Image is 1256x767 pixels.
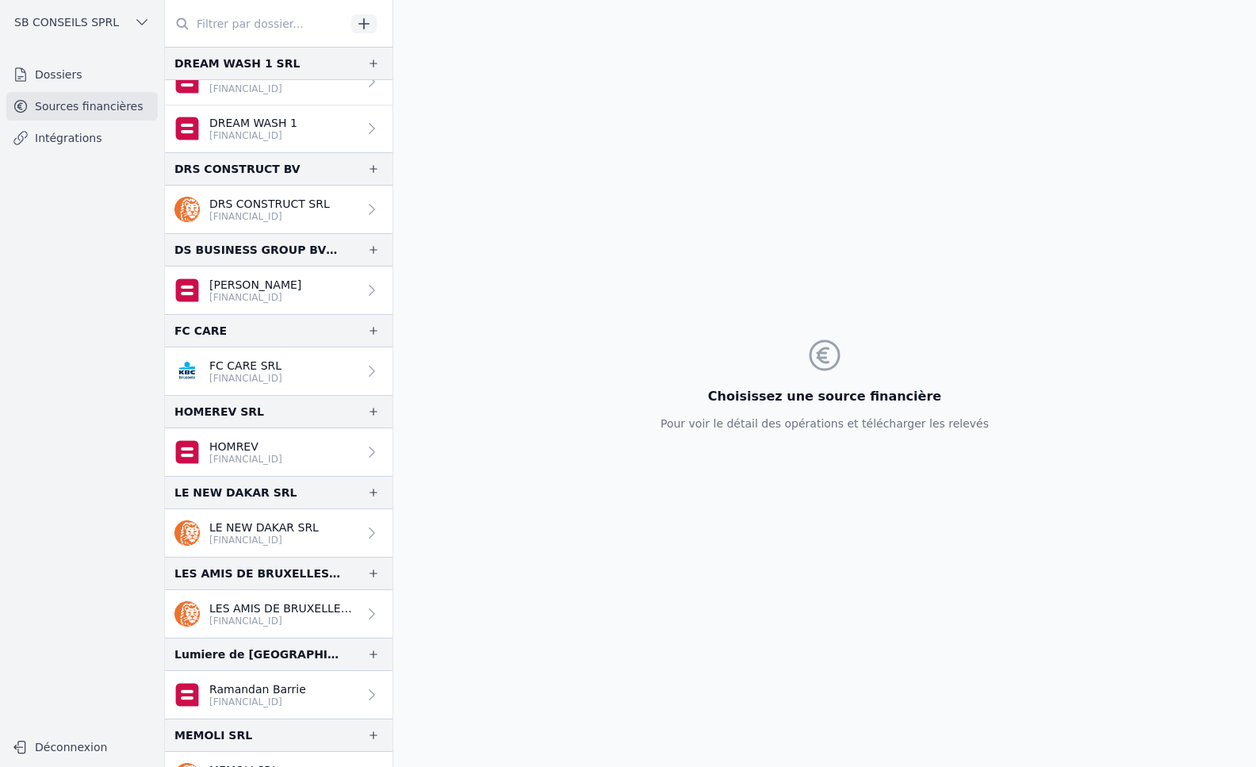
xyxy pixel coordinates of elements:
[174,69,200,94] img: belfius.png
[174,483,297,502] div: LE NEW DAKAR SRL
[209,372,282,385] p: [FINANCIAL_ID]
[165,10,346,38] input: Filtrer par dossier...
[165,671,392,719] a: Ramandan Barrie [FINANCIAL_ID]
[209,696,306,708] p: [FINANCIAL_ID]
[165,267,392,314] a: [PERSON_NAME] [FINANCIAL_ID]
[174,645,342,664] div: Lumiere de [GEOGRAPHIC_DATA]
[209,439,282,454] p: HOMREV
[209,453,282,466] p: [FINANCIAL_ID]
[209,681,306,697] p: Ramandan Barrie
[174,278,200,303] img: belfius-1.png
[174,520,200,546] img: ing.png
[165,105,392,152] a: DREAM WASH 1 [FINANCIAL_ID]
[174,402,264,421] div: HOMEREV SRL
[174,321,227,340] div: FC CARE
[174,726,252,745] div: MEMOLI SRL
[165,509,392,557] a: LE NEW DAKAR SRL [FINANCIAL_ID]
[165,590,392,638] a: LES AMIS DE BRUXELLES SRL [FINANCIAL_ID]
[14,14,119,30] span: SB CONSEILS SPRL
[174,197,200,222] img: ing.png
[661,416,989,431] p: Pour voir le détail des opérations et télécharger les relevés
[209,82,282,95] p: [FINANCIAL_ID]
[6,10,158,35] button: SB CONSEILS SPRL
[209,115,297,131] p: DREAM WASH 1
[174,54,300,73] div: DREAM WASH 1 SRL
[165,58,392,105] a: Belfius [FINANCIAL_ID]
[174,116,200,141] img: belfius.png
[209,615,358,627] p: [FINANCIAL_ID]
[174,359,200,384] img: KBC_BRUSSELS_KREDBEBB.png
[6,124,158,152] a: Intégrations
[209,600,358,616] p: LES AMIS DE BRUXELLES SRL
[174,439,200,465] img: belfius.png
[6,60,158,89] a: Dossiers
[209,520,319,535] p: LE NEW DAKAR SRL
[165,428,392,476] a: HOMREV [FINANCIAL_ID]
[174,682,200,708] img: belfius-1.png
[6,734,158,760] button: Déconnexion
[209,277,301,293] p: [PERSON_NAME]
[209,129,297,142] p: [FINANCIAL_ID]
[209,358,282,374] p: FC CARE SRL
[661,387,989,406] h3: Choisissez une source financière
[165,347,392,395] a: FC CARE SRL [FINANCIAL_ID]
[174,564,342,583] div: LES AMIS DE BRUXELLES SRL
[209,291,301,304] p: [FINANCIAL_ID]
[174,240,342,259] div: DS BUSINESS GROUP BVBA
[174,159,301,178] div: DRS CONSTRUCT BV
[209,196,330,212] p: DRS CONSTRUCT SRL
[6,92,158,121] a: Sources financières
[209,534,319,546] p: [FINANCIAL_ID]
[174,601,200,627] img: ing.png
[209,210,330,223] p: [FINANCIAL_ID]
[165,186,392,233] a: DRS CONSTRUCT SRL [FINANCIAL_ID]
